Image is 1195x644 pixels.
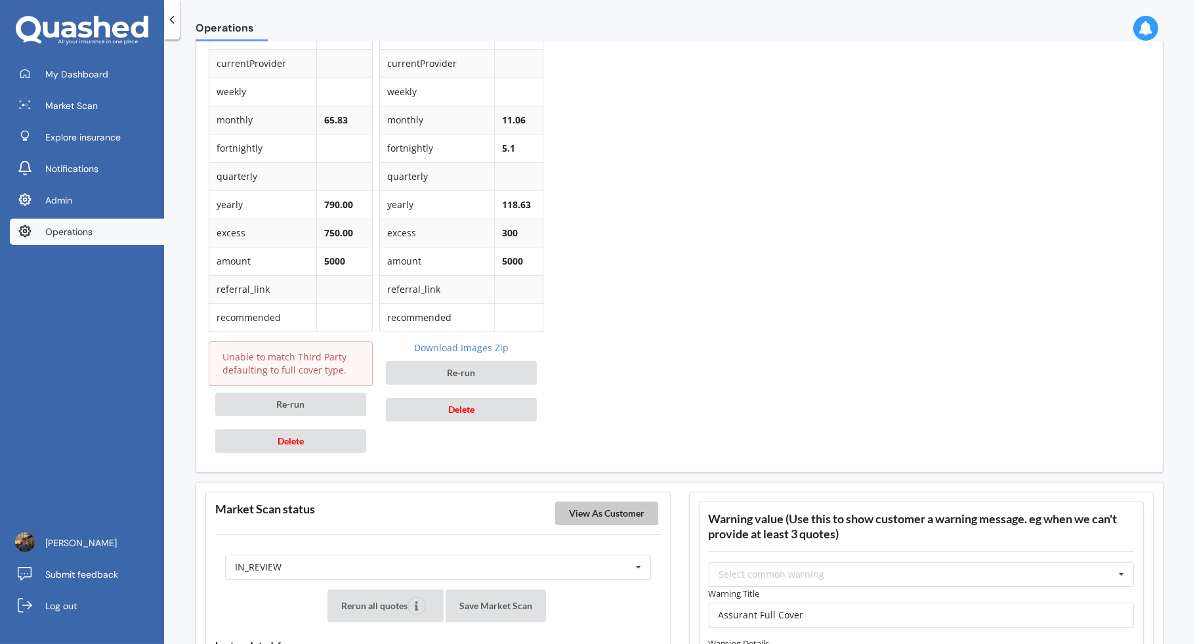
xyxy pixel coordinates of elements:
td: currentProvider [209,49,316,77]
span: Operations [45,225,93,238]
td: monthly [380,106,494,134]
span: Log out [45,599,77,612]
button: View As Customer [555,502,658,525]
td: yearly [380,190,494,219]
td: recommended [209,303,316,332]
input: Warning title... [709,603,1135,628]
button: Delete [386,398,537,421]
b: 5000 [502,255,523,267]
td: quarterly [380,162,494,190]
span: [PERSON_NAME] [45,536,117,549]
p: Unable to match Third Party defaulting to full cover type. [222,351,359,377]
td: weekly [380,77,494,106]
td: fortnightly [380,134,494,162]
b: 5.1 [502,142,515,154]
span: Admin [45,194,72,207]
div: Select common warning [719,570,825,579]
td: yearly [209,190,316,219]
label: Warning Title [709,587,1135,600]
td: excess [209,219,316,247]
b: 790.00 [324,198,353,211]
a: My Dashboard [10,61,164,87]
td: referral_link [380,275,494,303]
a: View As Customer [555,507,661,519]
button: Delete [215,429,366,453]
a: Admin [10,187,164,213]
h3: Warning value (Use this to show customer a warning message. eg when we can't provide at least 3 q... [709,511,1135,542]
td: currentProvider [380,49,494,77]
button: Save Market Scan [446,590,546,622]
a: Submit feedback [10,561,164,588]
b: 750.00 [324,226,353,239]
td: excess [380,219,494,247]
span: Operations [196,22,268,39]
b: 118.63 [502,198,531,211]
button: Rerun all quotes [327,590,444,622]
span: Explore insurance [45,131,121,144]
button: Re-run [215,393,366,416]
h3: Market Scan status [215,502,315,517]
a: Notifications [10,156,164,182]
span: My Dashboard [45,68,108,81]
a: Explore insurance [10,124,164,150]
a: Market Scan [10,93,164,119]
b: 300 [502,226,518,239]
b: 5000 [324,255,345,267]
td: referral_link [209,275,316,303]
span: Notifications [45,162,98,175]
span: Submit feedback [45,568,118,581]
button: Re-run [386,361,537,385]
img: ACg8ocJLa-csUtcL-80ItbA20QSwDJeqfJvWfn8fgM9RBEIPTcSLDHdf=s96-c [15,532,35,552]
span: Market Scan [45,99,98,112]
b: 65.83 [324,114,348,126]
a: Download Images Zip [379,341,543,354]
td: quarterly [209,162,316,190]
a: Log out [10,593,164,619]
span: Delete [448,404,474,415]
td: amount [209,247,316,275]
td: recommended [380,303,494,332]
td: weekly [209,77,316,106]
a: [PERSON_NAME] [10,530,164,556]
span: Delete [278,435,304,446]
a: Operations [10,219,164,245]
div: IN_REVIEW [235,563,282,572]
td: fortnightly [209,134,316,162]
td: monthly [209,106,316,134]
b: 11.06 [502,114,526,126]
td: amount [380,247,494,275]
